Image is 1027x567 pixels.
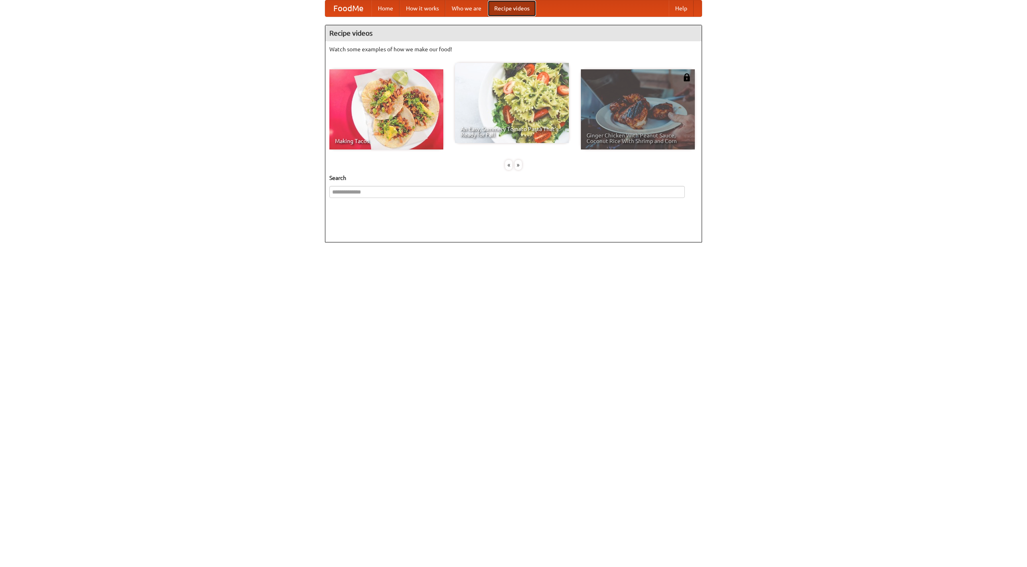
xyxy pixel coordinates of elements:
a: Who we are [445,0,488,16]
div: » [515,160,522,170]
a: Making Tacos [329,69,443,149]
div: « [505,160,512,170]
img: 483408.png [683,73,691,81]
span: An Easy, Summery Tomato Pasta That's Ready for Fall [461,126,563,137]
h4: Recipe videos [325,25,702,41]
a: Help [669,0,694,16]
a: An Easy, Summery Tomato Pasta That's Ready for Fall [455,63,569,143]
a: Home [371,0,400,16]
h5: Search [329,174,698,182]
a: Recipe videos [488,0,536,16]
a: How it works [400,0,445,16]
span: Making Tacos [335,138,438,144]
a: FoodMe [325,0,371,16]
p: Watch some examples of how we make our food! [329,45,698,53]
